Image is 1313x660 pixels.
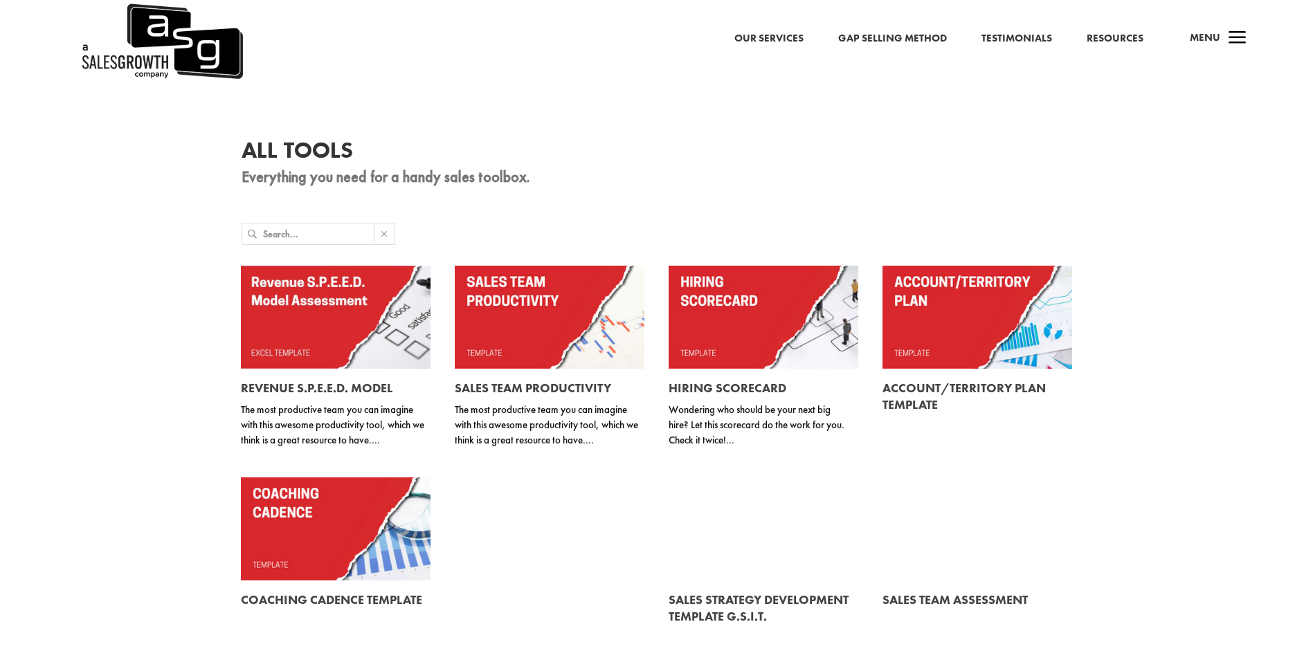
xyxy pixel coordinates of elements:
[1224,25,1251,53] span: a
[1087,30,1143,48] a: Resources
[838,30,947,48] a: Gap Selling Method
[242,139,1072,169] h1: All Tools
[981,30,1052,48] a: Testimonials
[263,223,374,244] input: Search...
[242,169,1072,185] p: Everything you need for a handy sales toolbox.
[1190,30,1220,44] span: Menu
[734,30,804,48] a: Our Services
